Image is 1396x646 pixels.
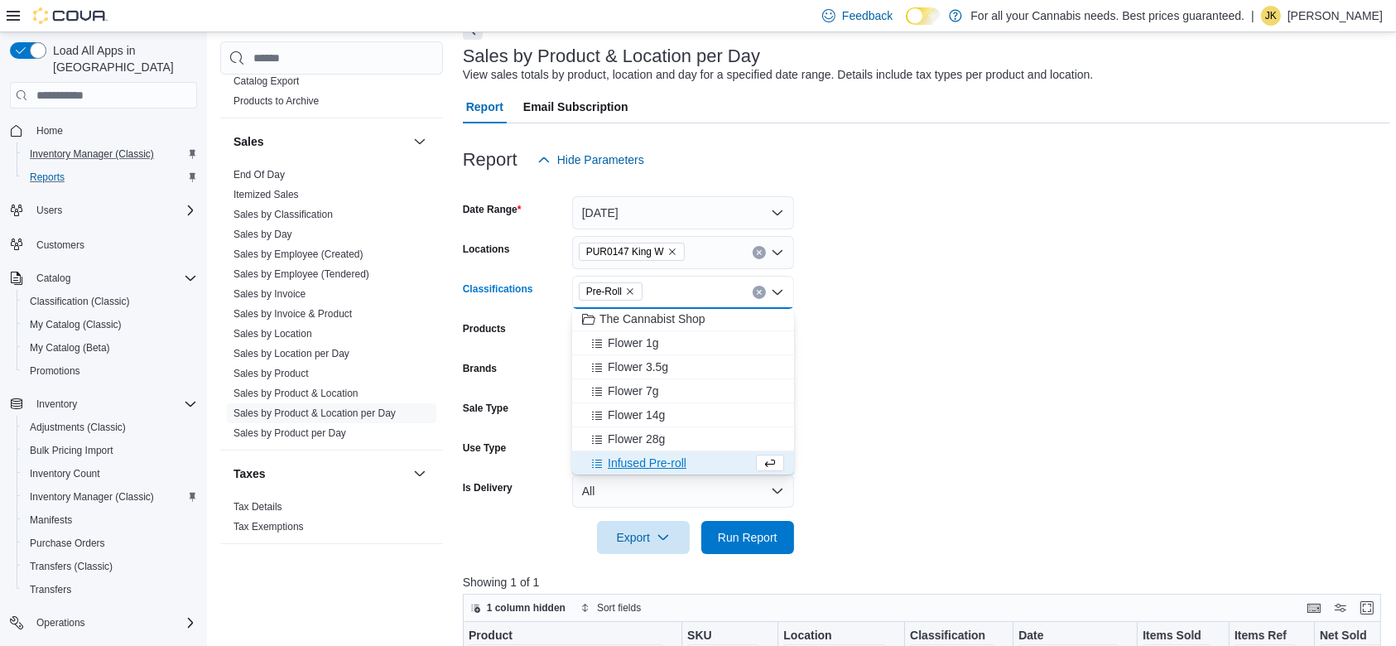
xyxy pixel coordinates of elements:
span: Sales by Product per Day [233,427,346,440]
label: Is Delivery [463,481,513,494]
span: Inventory Manager (Classic) [23,144,197,164]
button: Purchase Orders [17,532,204,555]
span: Catalog [30,268,197,288]
span: 1 column hidden [487,601,566,615]
span: My Catalog (Classic) [30,318,122,331]
button: Close list of options [771,286,784,299]
a: Sales by Location [233,328,312,340]
span: Users [30,200,197,220]
button: Classification (Classic) [17,290,204,313]
button: Taxes [410,464,430,484]
span: Run Report [718,529,777,546]
input: Dark Mode [906,7,941,25]
button: Operations [30,613,92,633]
span: Adjustments (Classic) [30,421,126,434]
a: Inventory Count [23,464,107,484]
span: Dark Mode [906,25,907,26]
span: Users [36,204,62,217]
span: Flower 3.5g [608,359,668,375]
button: Inventory [3,393,204,416]
a: Customers [30,235,91,255]
span: Email Subscription [523,90,628,123]
span: Operations [36,616,85,629]
a: Adjustments (Classic) [23,417,132,437]
button: Sales [410,132,430,152]
button: Run Report [701,521,794,554]
button: Users [3,199,204,222]
label: Products [463,322,506,335]
a: Tax Exemptions [233,521,304,533]
button: Operations [3,611,204,634]
div: View sales totals by product, location and day for a specified date range. Details include tax ty... [463,66,1094,84]
a: Sales by Product & Location per Day [233,407,396,419]
img: Cova [33,7,108,24]
span: Transfers [23,580,197,600]
span: Classification (Classic) [30,295,130,308]
span: Pre-Roll [579,282,643,301]
span: Manifests [23,510,197,530]
a: Sales by Employee (Tendered) [233,268,369,280]
div: Taxes [220,497,443,543]
h3: Sales by Product & Location per Day [463,46,760,66]
span: Flower 28g [608,431,665,447]
span: Tax Details [233,500,282,513]
button: Bulk Pricing Import [17,439,204,462]
div: Jennifer Kinzie [1261,6,1281,26]
span: Sales by Invoice & Product [233,307,352,321]
p: [PERSON_NAME] [1288,6,1383,26]
button: Catalog [30,268,77,288]
span: Adjustments (Classic) [23,417,197,437]
h3: Sales [233,133,264,150]
button: Users [30,200,69,220]
a: Inventory Manager (Classic) [23,144,161,164]
span: Transfers (Classic) [23,557,197,576]
span: My Catalog (Classic) [23,315,197,335]
span: Itemized Sales [233,188,299,201]
span: JK [1265,6,1277,26]
button: Flower 7g [572,379,794,403]
span: PUR0147 King W [579,243,685,261]
h3: Report [463,150,517,170]
label: Brands [463,362,497,375]
div: Product [469,629,663,644]
p: Showing 1 of 1 [463,574,1391,591]
a: Sales by Product per Day [233,427,346,439]
span: Feedback [842,7,893,24]
button: Hide Parameters [531,143,651,176]
a: Home [30,121,70,141]
span: Inventory Manager (Classic) [30,147,154,161]
button: Transfers [17,578,204,601]
button: Inventory Count [17,462,204,485]
button: Remove PUR0147 King W from selection in this group [667,247,677,257]
span: Sales by Product & Location [233,387,359,400]
span: Reports [23,167,197,187]
a: Sales by Day [233,229,292,240]
a: End Of Day [233,169,285,181]
p: For all your Cannabis needs. Best prices guaranteed. [970,6,1244,26]
a: Manifests [23,510,79,530]
button: The Cannabist Shop [572,307,794,331]
span: Inventory Count [23,464,197,484]
button: Inventory [30,394,84,414]
span: Sales by Product & Location per Day [233,407,396,420]
span: Inventory Count [30,467,100,480]
a: Catalog Export [233,75,299,87]
div: Products [220,71,443,118]
button: Flower 3.5g [572,355,794,379]
span: Inventory [30,394,197,414]
label: Date Range [463,203,522,216]
a: My Catalog (Classic) [23,315,128,335]
p: | [1251,6,1254,26]
span: My Catalog (Beta) [30,341,110,354]
div: Location [783,629,886,644]
span: Sales by Employee (Tendered) [233,268,369,281]
button: Home [3,118,204,142]
span: Infused Pre-roll [608,455,686,471]
button: [DATE] [572,196,794,229]
a: Sales by Invoice [233,288,306,300]
span: Home [36,124,63,137]
span: Sort fields [597,601,641,615]
a: Reports [23,167,71,187]
a: Tax Details [233,501,282,513]
a: My Catalog (Beta) [23,338,117,358]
